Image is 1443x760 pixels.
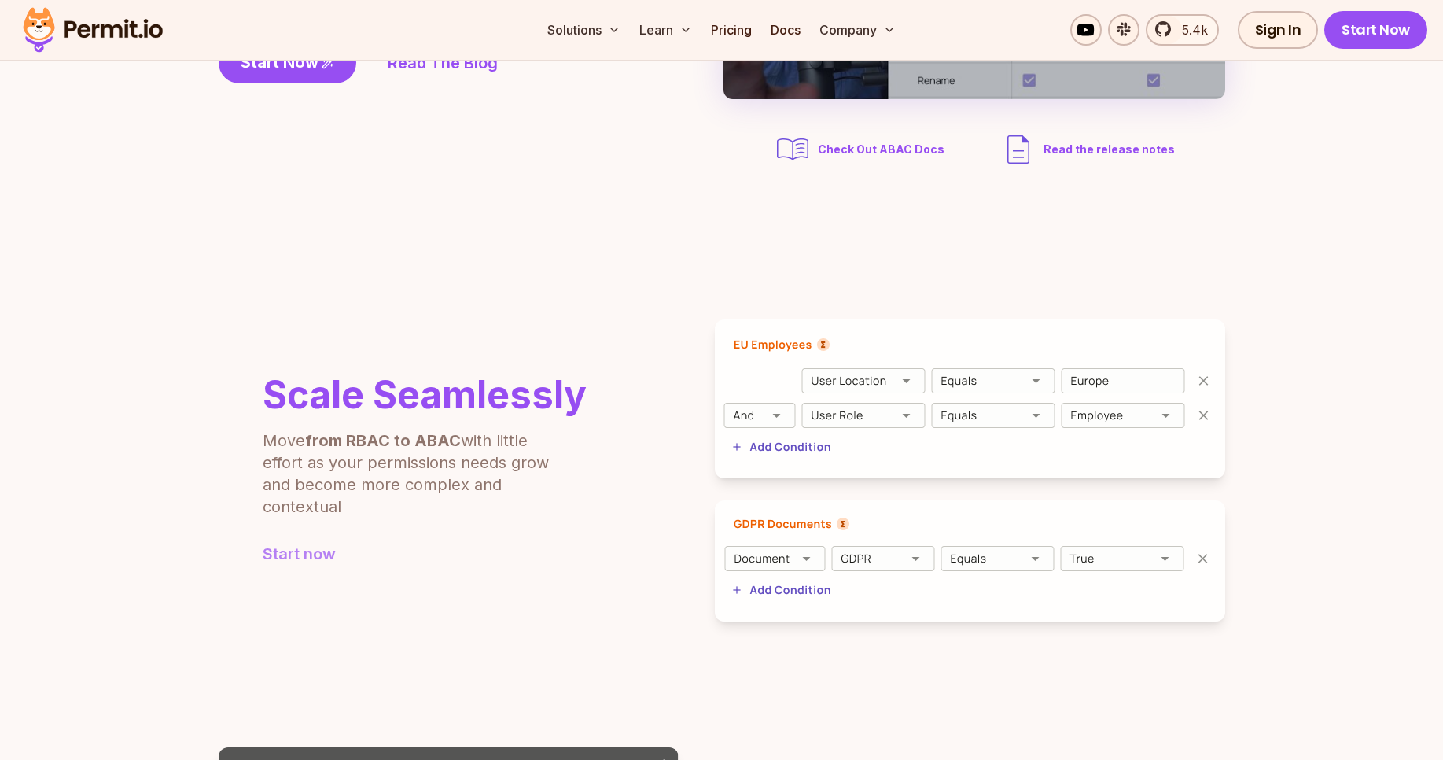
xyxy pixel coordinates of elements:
a: Pricing [705,14,758,46]
a: Sign In [1238,11,1319,49]
button: Learn [633,14,698,46]
span: 5.4k [1172,20,1208,39]
a: Docs [764,14,807,46]
span: Start Now [241,51,318,73]
a: 5.4k [1146,14,1219,46]
img: description [999,131,1037,168]
button: Solutions [541,14,627,46]
a: Check Out ABAC Docs [774,131,949,168]
span: Read the release notes [1044,142,1175,157]
a: Start Now [1324,11,1427,49]
b: from RBAC to ABAC [305,431,461,450]
h2: Scale Seamlessly [263,376,587,414]
img: Permit logo [16,3,170,57]
p: Move with little effort as your permissions needs grow and become more complex and contextual [263,430,569,518]
a: Start now [263,543,587,565]
img: abac docs [774,131,812,168]
span: Check Out ABAC Docs [818,142,944,157]
a: Read the release notes [999,131,1175,168]
button: Company [813,14,902,46]
a: Start Now [219,42,356,83]
a: Read The Blog [388,52,498,74]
